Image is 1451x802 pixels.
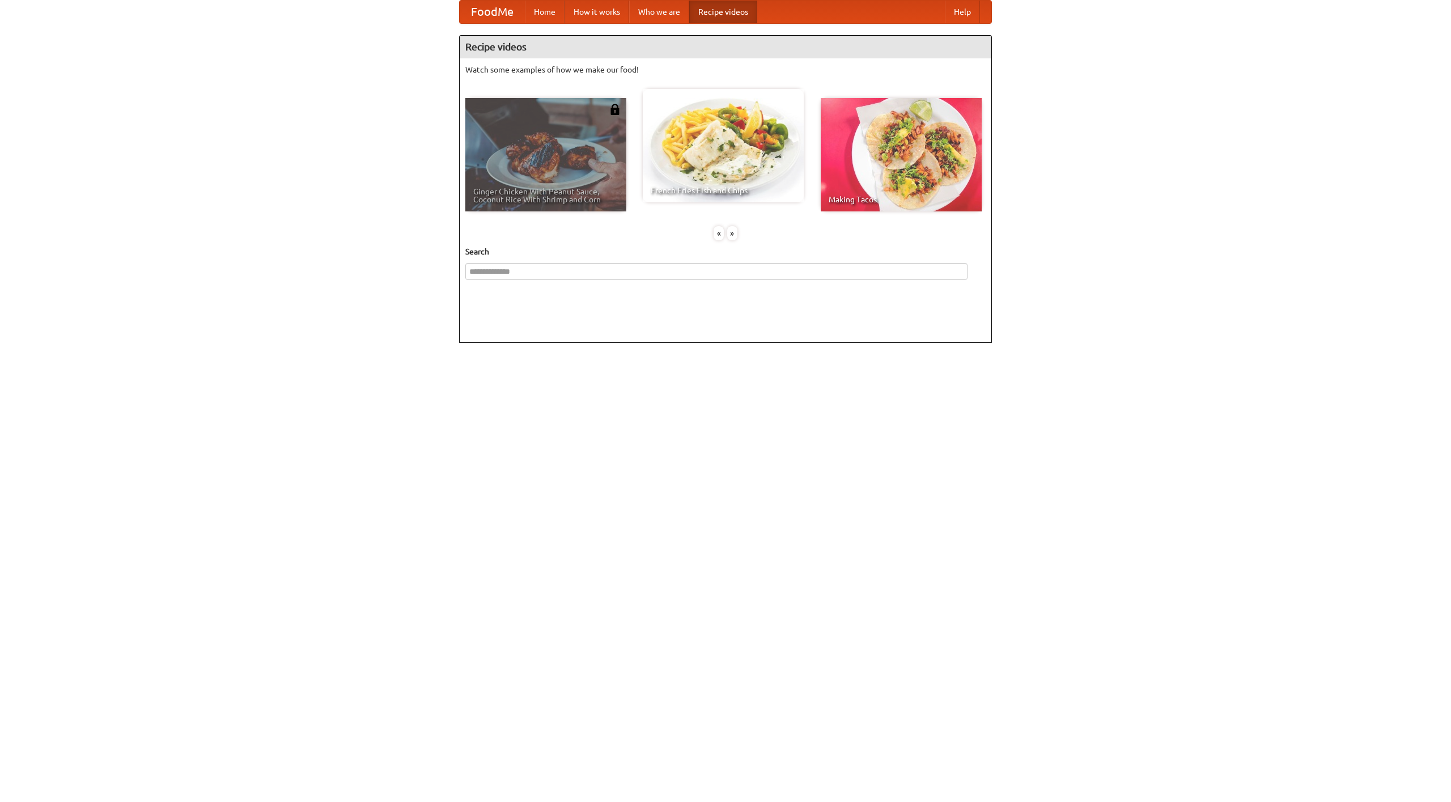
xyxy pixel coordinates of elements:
a: How it works [565,1,629,23]
a: Who we are [629,1,689,23]
a: Recipe videos [689,1,757,23]
a: FoodMe [460,1,525,23]
a: Help [945,1,980,23]
span: French Fries Fish and Chips [651,186,796,194]
div: « [714,226,724,240]
h5: Search [465,246,986,257]
div: » [727,226,737,240]
img: 483408.png [609,104,621,115]
p: Watch some examples of how we make our food! [465,64,986,75]
a: Home [525,1,565,23]
h4: Recipe videos [460,36,991,58]
span: Making Tacos [829,196,974,203]
a: French Fries Fish and Chips [643,89,804,202]
a: Making Tacos [821,98,982,211]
